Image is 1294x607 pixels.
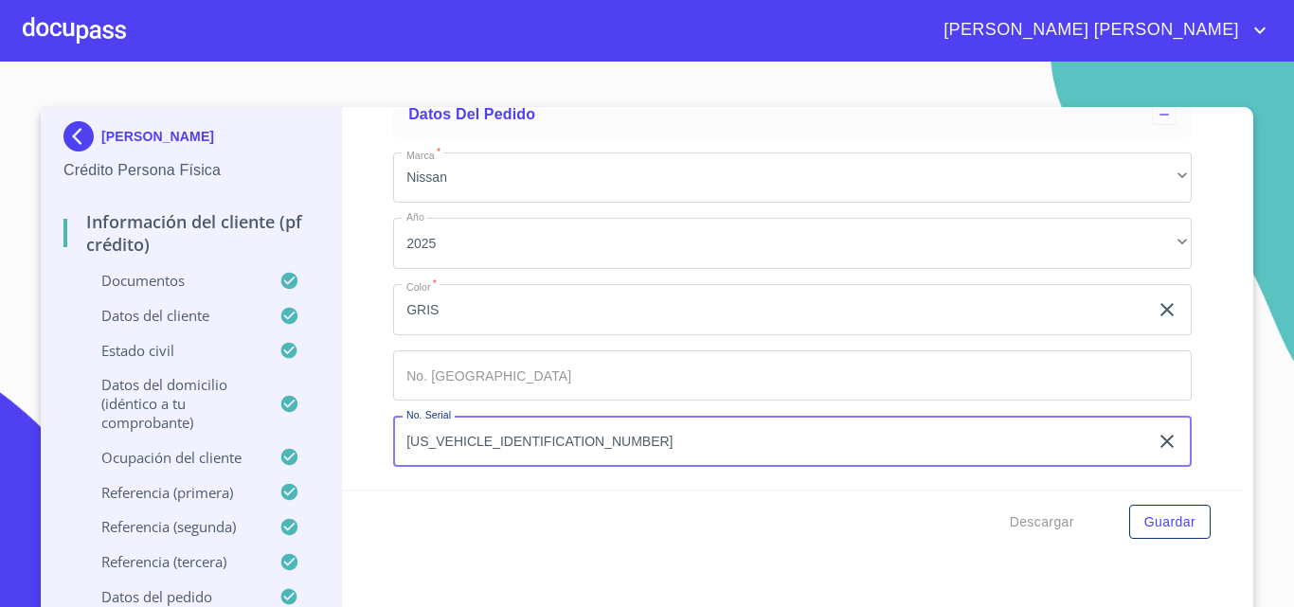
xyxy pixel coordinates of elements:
p: Datos del cliente [63,306,279,325]
span: [PERSON_NAME] [PERSON_NAME] [929,15,1249,45]
button: account of current user [929,15,1271,45]
p: Estado Civil [63,341,279,360]
button: Descargar [1002,505,1082,540]
p: Referencia (segunda) [63,517,279,536]
p: Referencia (tercera) [63,552,279,571]
p: Documentos [63,271,279,290]
p: Datos del domicilio (idéntico a tu comprobante) [63,375,279,432]
p: [PERSON_NAME] [101,129,214,144]
p: Información del cliente (PF crédito) [63,210,318,256]
div: 2025 [393,218,1192,269]
div: Datos del pedido [393,92,1192,137]
p: Datos del pedido [63,587,279,606]
p: Ocupación del Cliente [63,448,279,467]
span: Descargar [1010,510,1074,534]
button: Guardar [1129,505,1211,540]
p: Referencia (primera) [63,483,279,502]
button: clear input [1156,298,1178,321]
div: Nissan [393,152,1192,204]
div: [PERSON_NAME] [63,121,318,159]
p: Crédito Persona Física [63,159,318,182]
img: Docupass spot blue [63,121,101,152]
span: Guardar [1144,510,1195,534]
button: clear input [1156,430,1178,453]
span: Datos del pedido [408,106,535,122]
